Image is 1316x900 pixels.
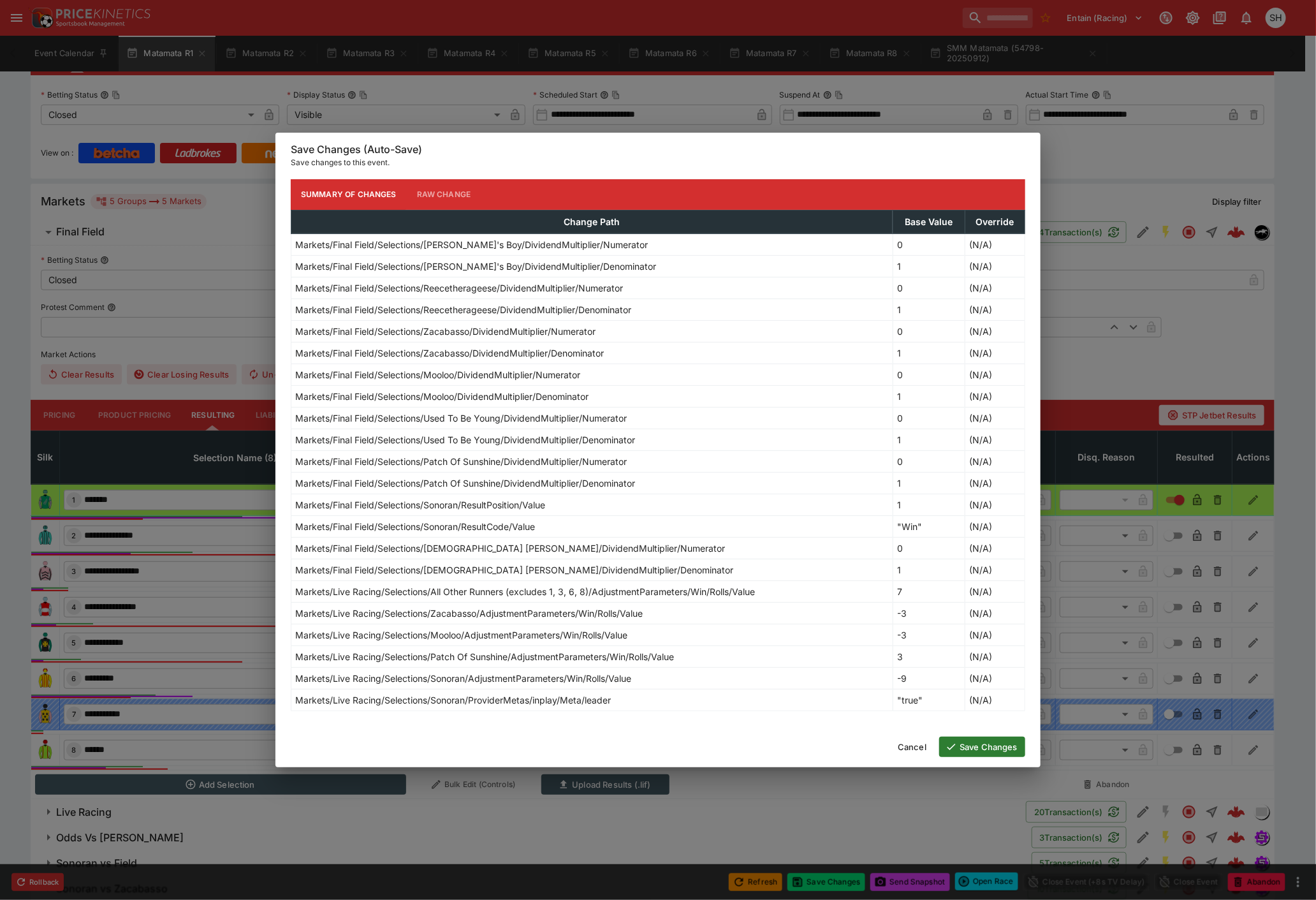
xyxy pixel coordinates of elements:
[893,667,965,689] td: -9
[893,645,965,667] td: 3
[893,624,965,645] td: -3
[295,693,611,707] p: Markets/Live Racing/Selections/Sonoran/ProviderMetas/inplay/Meta/leader
[295,476,635,490] p: Markets/Final Field/Selections/Patch Of Sunshine/DividendMultiplier/Denominator
[893,255,965,277] td: 1
[295,433,635,446] p: Markets/Final Field/Selections/Used To Be Young/DividendMultiplier/Denominator
[295,563,733,577] p: Markets/Final Field/Selections/[DEMOGRAPHIC_DATA] [PERSON_NAME]/DividendMultiplier/Denominator
[295,238,648,251] p: Markets/Final Field/Selections/[PERSON_NAME]'s Boy/DividendMultiplier/Numerator
[295,455,627,468] p: Markets/Final Field/Selections/Patch Of Sunshine/DividendMultiplier/Numerator
[295,628,627,642] p: Markets/Live Racing/Selections/Mooloo/AdjustmentParameters/Win/Rolls/Value
[893,233,965,255] td: 0
[295,542,725,555] p: Markets/Final Field/Selections/[DEMOGRAPHIC_DATA] [PERSON_NAME]/DividendMultiplier/Numerator
[965,320,1025,342] td: (N/A)
[295,520,535,533] p: Markets/Final Field/Selections/Sonoran/ResultCode/Value
[893,450,965,472] td: 0
[965,450,1025,472] td: (N/A)
[295,346,604,360] p: Markets/Final Field/Selections/Zacabasso/DividendMultiplier/Denominator
[893,559,965,580] td: 1
[295,672,631,685] p: Markets/Live Racing/Selections/Sonoran/AdjustmentParameters/Win/Rolls/Value
[893,364,965,385] td: 0
[893,537,965,559] td: 0
[295,303,631,316] p: Markets/Final Field/Selections/Reecetherageese/DividendMultiplier/Denominator
[291,179,407,210] button: Summary of Changes
[965,407,1025,429] td: (N/A)
[965,472,1025,494] td: (N/A)
[965,559,1025,580] td: (N/A)
[291,210,893,233] th: Change Path
[291,143,1025,156] h6: Save Changes (Auto-Save)
[893,494,965,515] td: 1
[965,210,1025,233] th: Override
[893,210,965,233] th: Base Value
[965,364,1025,385] td: (N/A)
[965,494,1025,515] td: (N/A)
[965,537,1025,559] td: (N/A)
[407,179,481,210] button: Raw Change
[295,650,674,663] p: Markets/Live Racing/Selections/Patch Of Sunshine/AdjustmentParameters/Win/Rolls/Value
[295,281,623,295] p: Markets/Final Field/Selections/Reecetherageese/DividendMultiplier/Numerator
[893,429,965,450] td: 1
[890,737,934,757] button: Cancel
[893,689,965,711] td: "true"
[295,607,643,620] p: Markets/Live Racing/Selections/Zacabasso/AdjustmentParameters/Win/Rolls/Value
[939,737,1025,757] button: Save Changes
[295,260,656,273] p: Markets/Final Field/Selections/[PERSON_NAME]'s Boy/DividendMultiplier/Denominator
[965,233,1025,255] td: (N/A)
[295,498,545,512] p: Markets/Final Field/Selections/Sonoran/ResultPosition/Value
[965,667,1025,689] td: (N/A)
[893,385,965,407] td: 1
[893,515,965,537] td: "Win"
[965,580,1025,602] td: (N/A)
[893,580,965,602] td: 7
[965,385,1025,407] td: (N/A)
[965,624,1025,645] td: (N/A)
[965,602,1025,624] td: (N/A)
[965,689,1025,711] td: (N/A)
[965,515,1025,537] td: (N/A)
[295,390,589,403] p: Markets/Final Field/Selections/Mooloo/DividendMultiplier/Denominator
[965,299,1025,320] td: (N/A)
[893,277,965,299] td: 0
[893,342,965,364] td: 1
[893,602,965,624] td: -3
[295,585,755,598] p: Markets/Live Racing/Selections/All Other Runners (excludes 1, 3, 6, 8)/AdjustmentParameters/Win/R...
[965,255,1025,277] td: (N/A)
[295,368,580,381] p: Markets/Final Field/Selections/Mooloo/DividendMultiplier/Numerator
[295,325,596,338] p: Markets/Final Field/Selections/Zacabasso/DividendMultiplier/Numerator
[893,320,965,342] td: 0
[893,472,965,494] td: 1
[965,645,1025,667] td: (N/A)
[893,407,965,429] td: 0
[291,156,1025,169] p: Save changes to this event.
[893,299,965,320] td: 1
[295,411,627,425] p: Markets/Final Field/Selections/Used To Be Young/DividendMultiplier/Numerator
[965,277,1025,299] td: (N/A)
[965,342,1025,364] td: (N/A)
[965,429,1025,450] td: (N/A)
